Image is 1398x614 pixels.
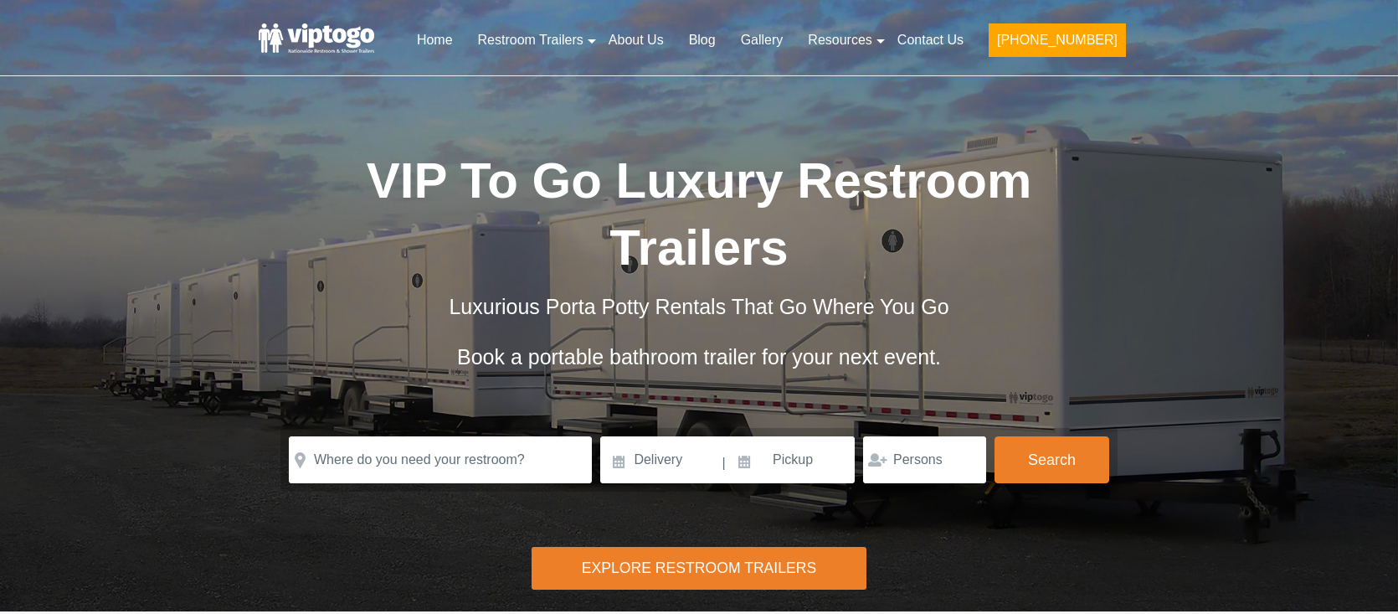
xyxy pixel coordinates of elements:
a: About Us [596,22,676,59]
a: [PHONE_NUMBER] [976,22,1138,67]
input: Persons [863,436,986,483]
input: Pickup [727,436,855,483]
span: | [722,436,726,490]
span: Luxurious Porta Potty Rentals That Go Where You Go [449,295,948,318]
a: Restroom Trailers [465,22,596,59]
span: VIP To Go Luxury Restroom Trailers [367,152,1032,276]
a: Gallery [728,22,796,59]
a: Resources [795,22,884,59]
a: Blog [676,22,728,59]
div: Explore Restroom Trailers [532,547,867,590]
a: Contact Us [885,22,976,59]
input: Where do you need your restroom? [289,436,592,483]
input: Delivery [600,436,720,483]
button: Search [995,436,1109,483]
a: Home [404,22,465,59]
button: [PHONE_NUMBER] [989,23,1126,57]
span: Book a portable bathroom trailer for your next event. [457,345,941,369]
